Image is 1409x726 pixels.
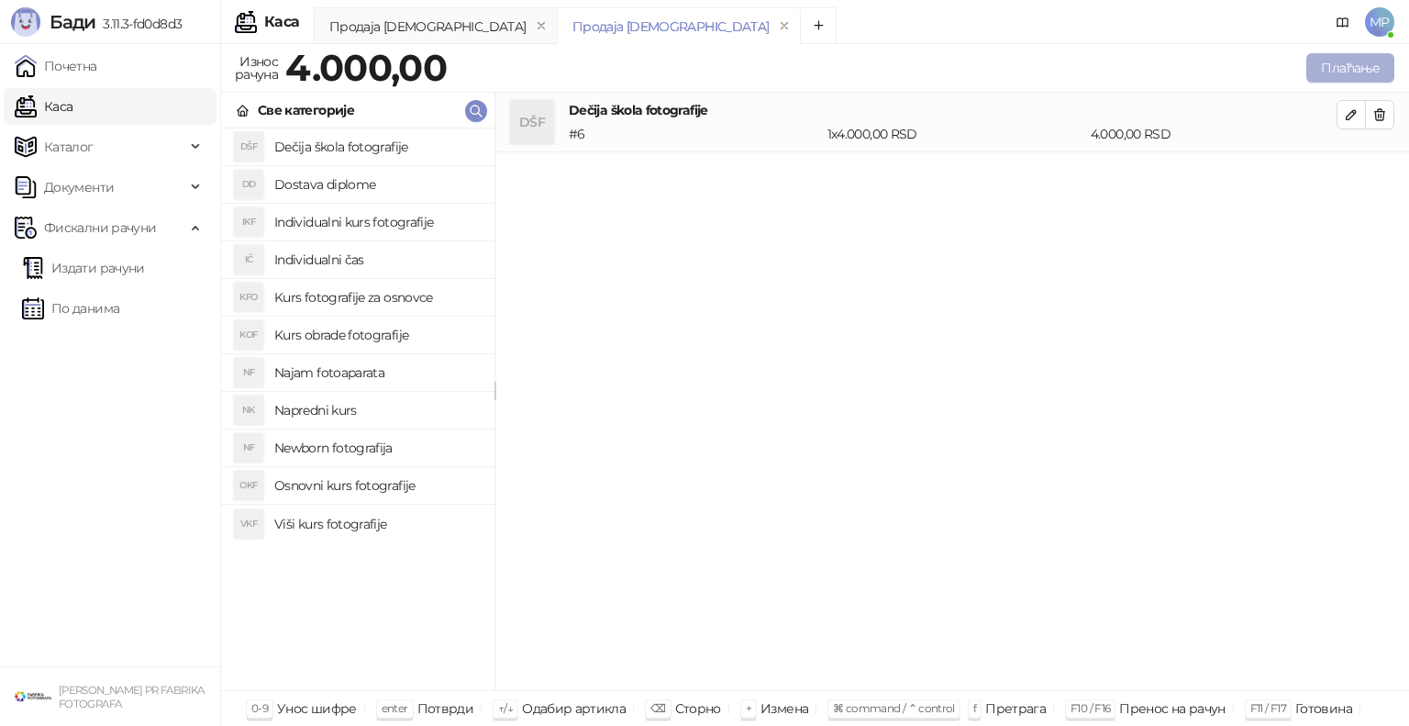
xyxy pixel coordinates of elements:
h4: Najam fotoaparata [274,358,480,387]
span: 3.11.3-fd0d8d3 [95,16,182,32]
a: Документација [1328,7,1358,37]
div: OKF [234,471,263,500]
div: 4.000,00 RSD [1087,124,1340,144]
div: Унос шифре [277,697,357,720]
span: F11 / F17 [1250,701,1286,715]
div: Све категорије [258,100,354,120]
button: Плаћање [1306,53,1394,83]
div: # 6 [565,124,824,144]
div: IKF [234,207,263,237]
span: 0-9 [251,701,268,715]
div: VKF [234,509,263,539]
div: KFO [234,283,263,312]
button: remove [529,18,553,34]
div: Одабир артикла [522,697,626,720]
a: Почетна [15,48,97,84]
small: [PERSON_NAME] PR FABRIKA FOTOGRAFA [59,684,205,710]
span: enter [382,701,408,715]
h4: Napredni kurs [274,396,480,425]
h4: Individualni kurs fotografije [274,207,480,237]
h4: Dečija škola fotografije [569,100,1337,120]
div: DD [234,170,263,199]
div: 1 x 4.000,00 RSD [824,124,1087,144]
img: 64x64-companyLogo-38624034-993d-4b3e-9699-b297fbaf4d83.png [15,678,51,715]
span: ↑/↓ [498,701,513,715]
a: Издати рачуни [22,250,145,286]
div: IČ [234,245,263,274]
div: grid [221,128,494,690]
div: Сторно [675,697,721,720]
span: F10 / F16 [1071,701,1110,715]
div: Пренос на рачун [1119,697,1225,720]
span: ⌘ command / ⌃ control [833,701,955,715]
span: ⌫ [650,701,665,715]
div: DŠF [510,100,554,144]
div: NF [234,433,263,463]
button: remove [772,18,796,34]
h4: Viši kurs fotografije [274,509,480,539]
button: Add tab [800,7,837,44]
span: Каталог [44,128,94,165]
span: + [746,701,751,715]
div: Продаја [DEMOGRAPHIC_DATA] [329,17,526,37]
h4: Newborn fotografija [274,433,480,463]
span: Документи [44,169,114,206]
div: Готовина [1295,697,1352,720]
h4: Individualni čas [274,245,480,274]
div: NF [234,358,263,387]
h4: Dečija škola fotografije [274,132,480,162]
span: MP [1365,7,1394,37]
div: Потврди [417,697,474,720]
a: По данима [22,290,119,327]
div: Износ рачуна [231,50,282,86]
strong: 4.000,00 [285,45,447,90]
div: Каса [264,15,299,29]
div: DŠF [234,132,263,162]
h4: Osnovni kurs fotografije [274,471,480,500]
span: f [973,701,976,715]
a: Каса [15,88,72,125]
div: KOF [234,320,263,350]
span: Фискални рачуни [44,209,156,246]
div: Претрага [985,697,1046,720]
div: NK [234,396,263,425]
img: Logo [11,7,40,37]
h4: Kurs fotografije za osnovce [274,283,480,312]
div: Измена [760,697,808,720]
div: Продаја [DEMOGRAPHIC_DATA] [572,17,769,37]
h4: Dostava diplome [274,170,480,199]
span: Бади [50,11,95,33]
h4: Kurs obrade fotografije [274,320,480,350]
